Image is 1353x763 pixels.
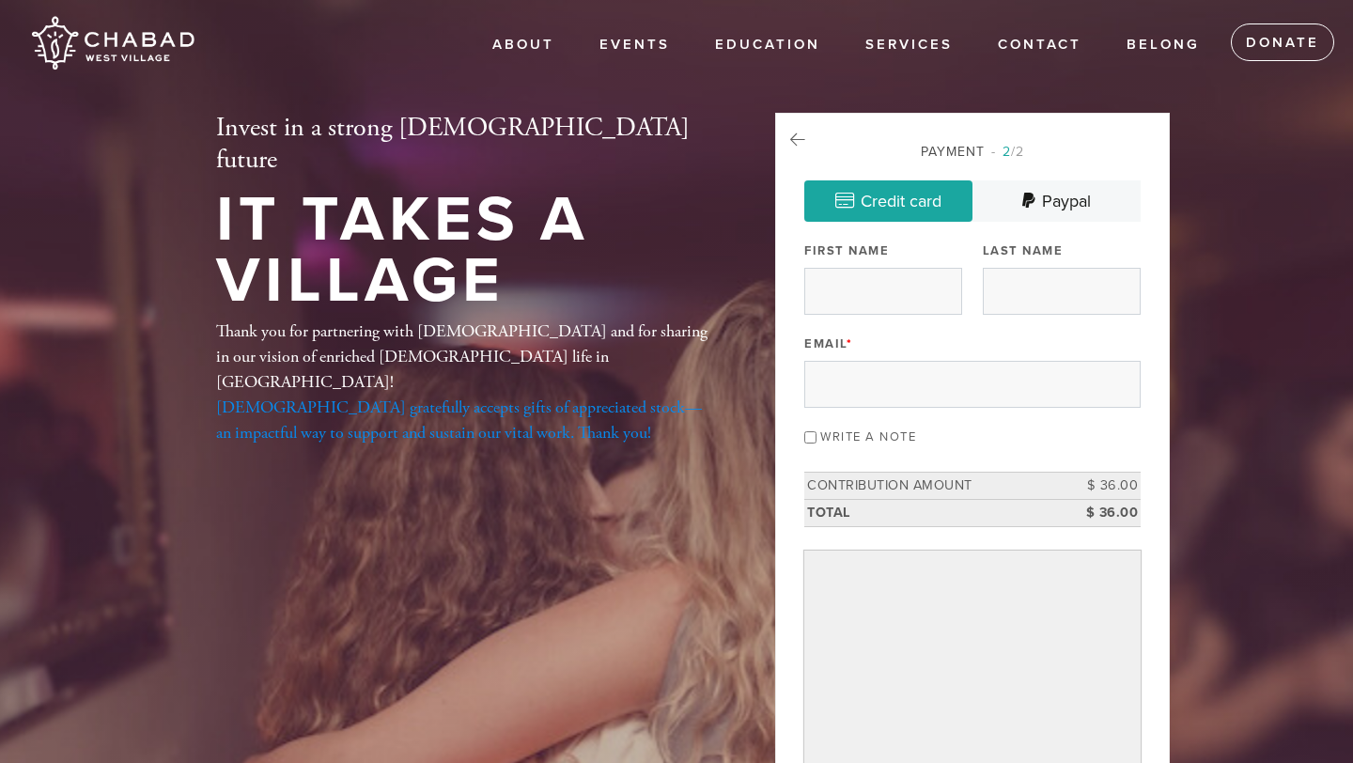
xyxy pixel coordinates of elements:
h2: Invest in a strong [DEMOGRAPHIC_DATA] future [216,113,714,176]
label: Email [804,335,852,352]
img: Chabad%20West%20Village.png [28,9,196,77]
label: First Name [804,242,889,259]
a: Donate [1231,23,1334,61]
a: About [478,27,568,63]
span: 2 [1003,144,1011,160]
div: Payment [804,142,1141,162]
span: /2 [991,144,1024,160]
label: Write a note [820,429,916,444]
a: EDUCATION [701,27,834,63]
a: Credit card [804,180,972,222]
span: This field is required. [847,336,853,351]
td: Total [804,499,1056,526]
h1: It Takes a Village [216,190,714,311]
td: $ 36.00 [1056,473,1141,500]
div: Thank you for partnering with [DEMOGRAPHIC_DATA] and for sharing in our vision of enriched [DEMOG... [216,319,714,445]
a: Contact [984,27,1096,63]
td: $ 36.00 [1056,499,1141,526]
a: Belong [1112,27,1214,63]
label: Last Name [983,242,1064,259]
a: Events [585,27,684,63]
a: Services [851,27,967,63]
a: [DEMOGRAPHIC_DATA] gratefully accepts gifts of appreciated stock—an impactful way to support and ... [216,397,702,444]
td: Contribution Amount [804,473,1056,500]
a: Paypal [972,180,1141,222]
